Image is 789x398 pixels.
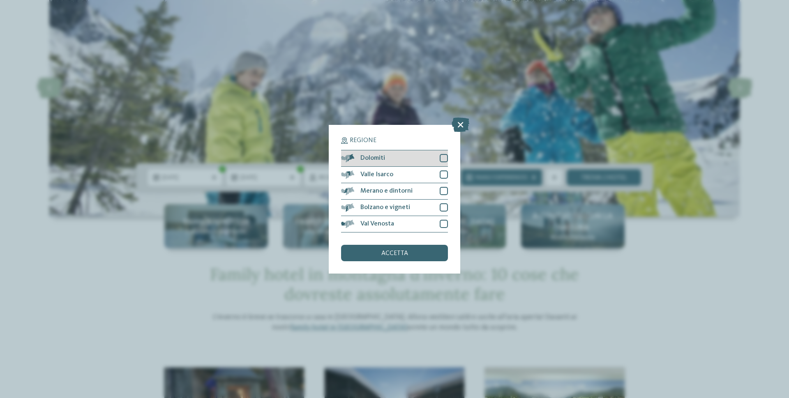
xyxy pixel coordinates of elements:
[381,250,408,257] span: accetta
[360,221,394,227] span: Val Venosta
[360,188,413,194] span: Merano e dintorni
[360,171,393,178] span: Valle Isarco
[350,137,376,144] span: Regione
[360,155,385,161] span: Dolomiti
[360,204,410,211] span: Bolzano e vigneti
